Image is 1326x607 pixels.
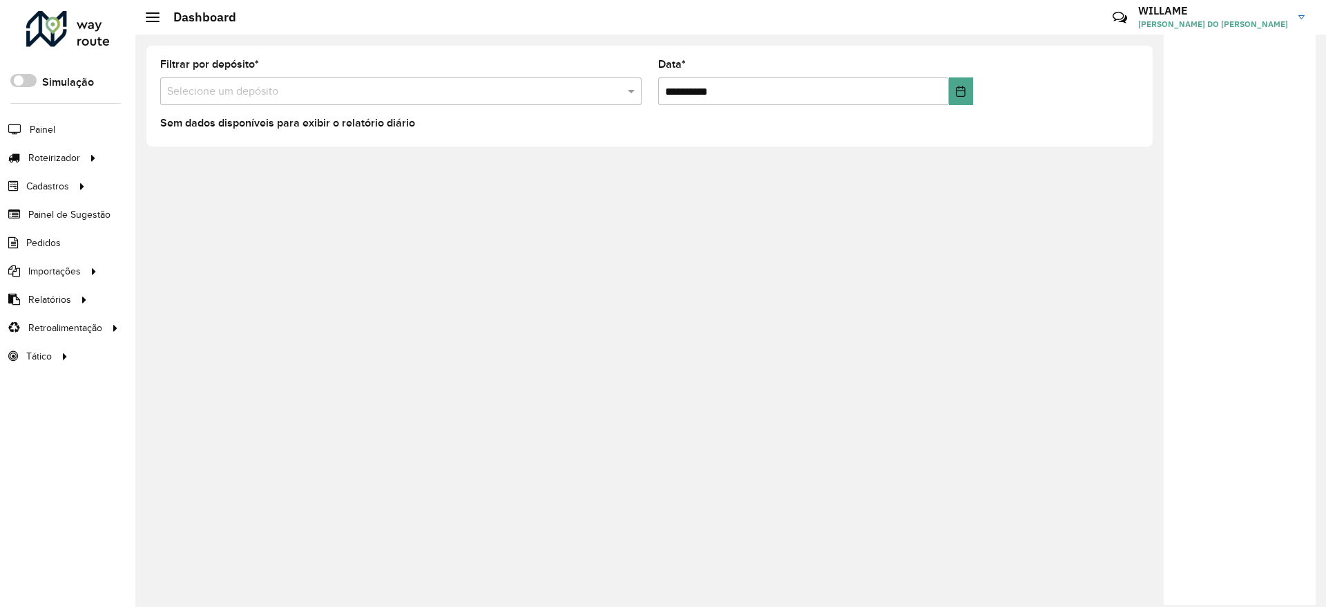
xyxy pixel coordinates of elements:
[28,292,71,307] span: Relatórios
[28,207,110,222] span: Painel de Sugestão
[949,77,973,105] button: Choose Date
[30,122,55,137] span: Painel
[1138,18,1288,30] span: [PERSON_NAME] DO [PERSON_NAME]
[1138,4,1288,17] h3: WILLAME
[26,236,61,250] span: Pedidos
[160,56,259,73] label: Filtrar por depósito
[26,179,69,194] span: Cadastros
[42,74,94,91] label: Simulação
[160,115,415,131] label: Sem dados disponíveis para exibir o relatório diário
[160,10,236,25] h2: Dashboard
[28,264,81,279] span: Importações
[28,151,80,165] span: Roteirizador
[26,349,52,364] span: Tático
[28,321,102,335] span: Retroalimentação
[658,56,686,73] label: Data
[1105,3,1135,32] a: Contato Rápido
